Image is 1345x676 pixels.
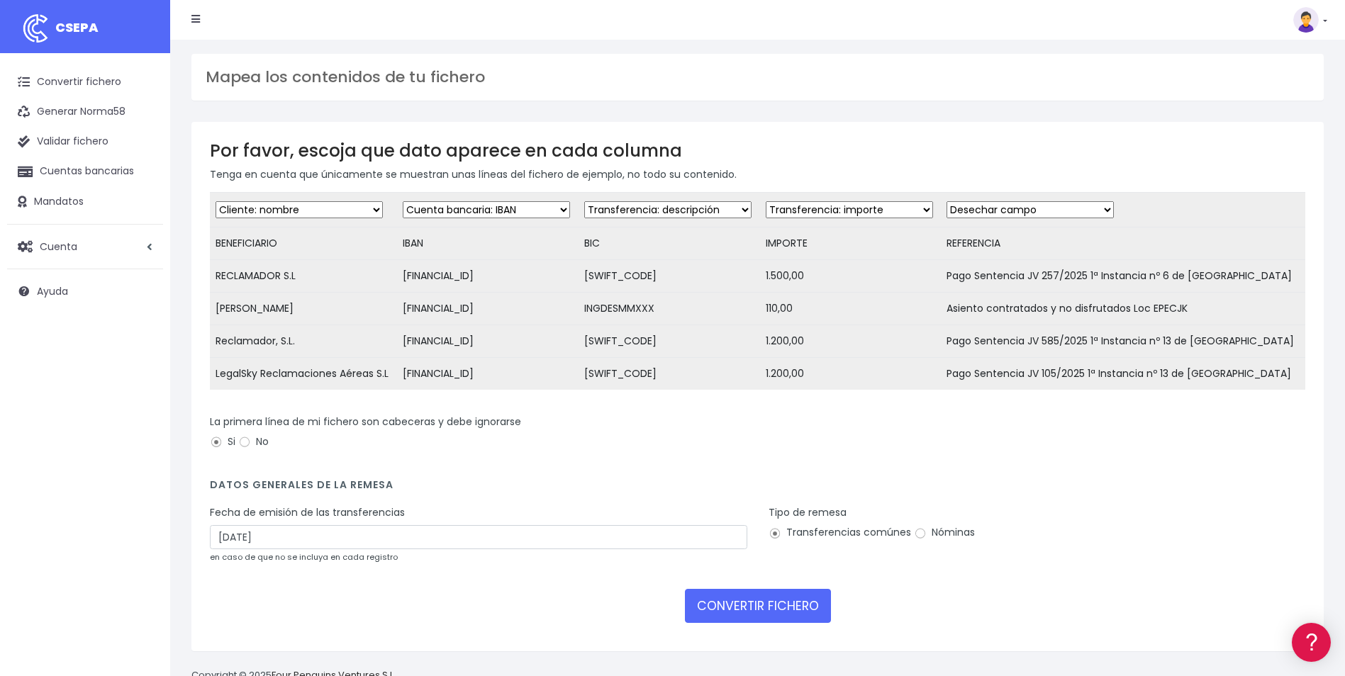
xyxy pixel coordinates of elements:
a: Mandatos [7,187,163,217]
td: Pago Sentencia JV 585/2025 1ª Instancia nº 13 de [GEOGRAPHIC_DATA] [941,325,1305,358]
a: Validar fichero [7,127,163,157]
button: CONVERTIR FICHERO [685,589,831,623]
td: Pago Sentencia JV 105/2025 1ª Instancia nº 13 de [GEOGRAPHIC_DATA] [941,358,1305,390]
td: 1.200,00 [760,325,942,358]
label: Si [210,434,235,449]
p: Tenga en cuenta que únicamente se muestran unas líneas del fichero de ejemplo, no todo su contenido. [210,167,1305,182]
div: Convertir ficheros [14,157,269,170]
td: INGDESMMXXX [579,293,760,325]
a: Formatos [14,179,269,201]
td: [PERSON_NAME] [210,293,397,325]
td: [FINANCIAL_ID] [397,325,579,358]
td: Asiento contratados y no disfrutados Loc EPECJK [941,293,1305,325]
td: [SWIFT_CODE] [579,358,760,390]
a: Videotutoriales [14,223,269,245]
td: 110,00 [760,293,942,325]
small: en caso de que no se incluya en cada registro [210,551,398,563]
a: Generar Norma58 [7,97,163,127]
a: Perfiles de empresas [14,245,269,267]
a: Problemas habituales [14,201,269,223]
a: Convertir fichero [7,67,163,97]
label: Tipo de remesa [769,505,847,520]
h3: Mapea los contenidos de tu fichero [206,68,1310,86]
label: Nóminas [914,525,975,540]
td: Pago Sentencia JV 257/2025 1ª Instancia nº 6 de [GEOGRAPHIC_DATA] [941,260,1305,293]
a: General [14,304,269,326]
td: IMPORTE [760,227,942,260]
img: profile [1293,7,1319,33]
td: 1.500,00 [760,260,942,293]
label: Transferencias comúnes [769,525,911,540]
h3: Por favor, escoja que dato aparece en cada columna [210,140,1305,161]
td: Reclamador, S.L. [210,325,397,358]
label: Fecha de emisión de las transferencias [210,505,405,520]
a: POWERED BY ENCHANT [195,408,273,422]
span: CSEPA [55,18,99,36]
td: BIC [579,227,760,260]
td: [FINANCIAL_ID] [397,293,579,325]
td: [FINANCIAL_ID] [397,358,579,390]
label: La primera línea de mi fichero son cabeceras y debe ignorarse [210,415,521,429]
button: Contáctanos [14,379,269,404]
td: [FINANCIAL_ID] [397,260,579,293]
td: REFERENCIA [941,227,1305,260]
a: API [14,362,269,384]
td: [SWIFT_CODE] [579,260,760,293]
img: logo [18,11,53,46]
a: Cuenta [7,232,163,261]
span: Ayuda [37,284,68,298]
td: RECLAMADOR S.L [210,260,397,293]
div: Facturación [14,281,269,295]
a: Cuentas bancarias [7,157,163,186]
label: No [238,434,269,449]
h4: Datos generales de la remesa [210,479,1305,498]
td: [SWIFT_CODE] [579,325,760,358]
td: BENEFICIARIO [210,227,397,260]
span: Cuenta [40,239,77,253]
td: LegalSky Reclamaciones Aéreas S.L [210,358,397,390]
td: 1.200,00 [760,358,942,390]
a: Ayuda [7,276,163,306]
td: IBAN [397,227,579,260]
div: Programadores [14,340,269,354]
div: Información general [14,98,269,112]
a: Información general [14,120,269,142]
